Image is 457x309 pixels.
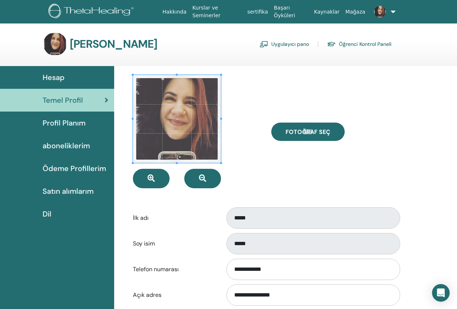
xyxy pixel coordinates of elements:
[303,129,313,134] input: Fotoğraf seç
[43,208,51,219] span: Dil
[127,288,220,302] label: Açık adres
[43,95,83,106] span: Temel Profil
[286,128,330,136] span: Fotoğraf seç
[160,5,190,19] a: Hakkında
[127,211,220,225] label: İlk adı
[311,5,342,19] a: Kaynaklar
[43,163,106,174] span: Ödeme Profillerim
[189,1,244,22] a: Kurslar ve Seminerler
[327,41,336,47] img: graduation-cap.svg
[43,32,67,56] img: default.jpg
[43,72,65,83] span: Hesap
[327,38,392,50] a: Öğrenci Kontrol Paneli
[432,284,450,302] div: Open Intercom Messenger
[342,5,368,19] a: Mağaza
[43,117,86,128] span: Profil Planım
[43,186,94,197] span: Satın alımlarım
[70,37,157,51] h3: [PERSON_NAME]
[244,5,271,19] a: sertifika
[260,38,309,50] a: Uygulayıcı pano
[127,262,220,276] label: Telefon numarası
[374,6,386,18] img: default.jpg
[271,1,311,22] a: Başarı Öyküleri
[48,4,136,20] img: logo.png
[43,140,90,151] span: aboneliklerim
[127,237,220,251] label: Soy isim
[260,41,268,47] img: chalkboard-teacher.svg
